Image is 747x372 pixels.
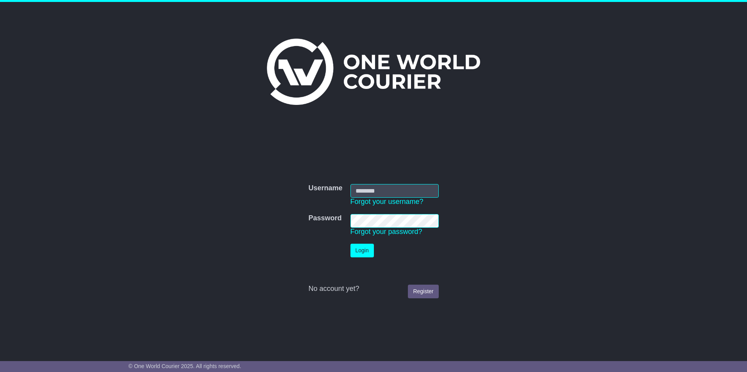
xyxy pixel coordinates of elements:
a: Forgot your password? [350,228,422,236]
a: Register [408,285,438,298]
a: Forgot your username? [350,198,424,205]
div: No account yet? [308,285,438,293]
img: One World [267,39,480,105]
label: Username [308,184,342,193]
span: © One World Courier 2025. All rights reserved. [129,363,241,369]
label: Password [308,214,341,223]
button: Login [350,244,374,257]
